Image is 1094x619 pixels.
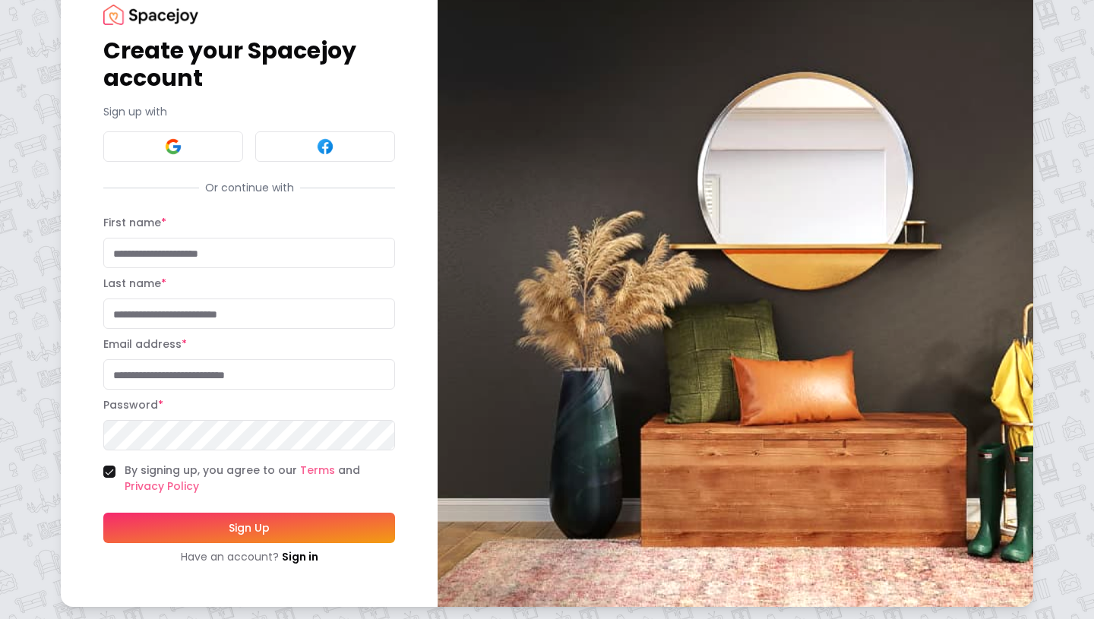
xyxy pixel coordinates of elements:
img: Facebook signin [316,137,334,156]
h1: Create your Spacejoy account [103,37,395,92]
a: Privacy Policy [125,478,199,494]
a: Sign in [282,549,318,564]
img: Spacejoy Logo [103,5,198,25]
label: Email address [103,336,187,352]
img: Google signin [164,137,182,156]
label: Last name [103,276,166,291]
a: Terms [300,463,335,478]
p: Sign up with [103,104,395,119]
button: Sign Up [103,513,395,543]
span: Or continue with [199,180,300,195]
label: By signing up, you agree to our and [125,463,395,494]
div: Have an account? [103,549,395,564]
label: Password [103,397,163,412]
label: First name [103,215,166,230]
